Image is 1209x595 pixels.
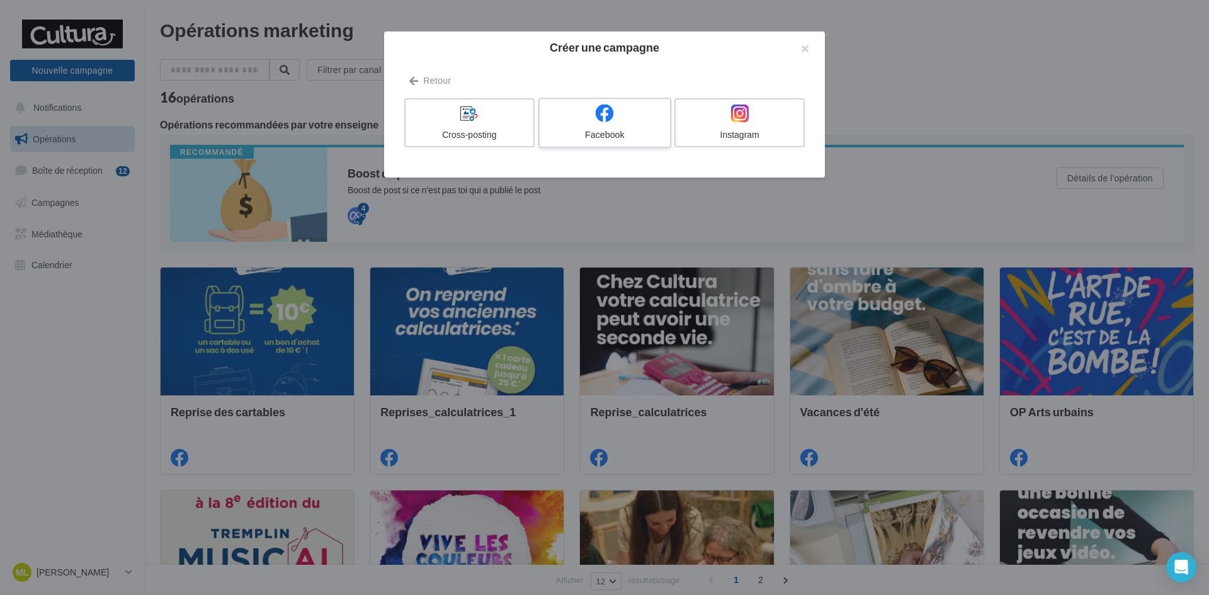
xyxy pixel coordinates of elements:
[411,128,528,141] div: Cross-posting
[404,42,805,53] h2: Créer une campagne
[545,128,664,141] div: Facebook
[681,128,798,141] div: Instagram
[1166,552,1196,582] div: Open Intercom Messenger
[404,73,456,88] button: Retour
